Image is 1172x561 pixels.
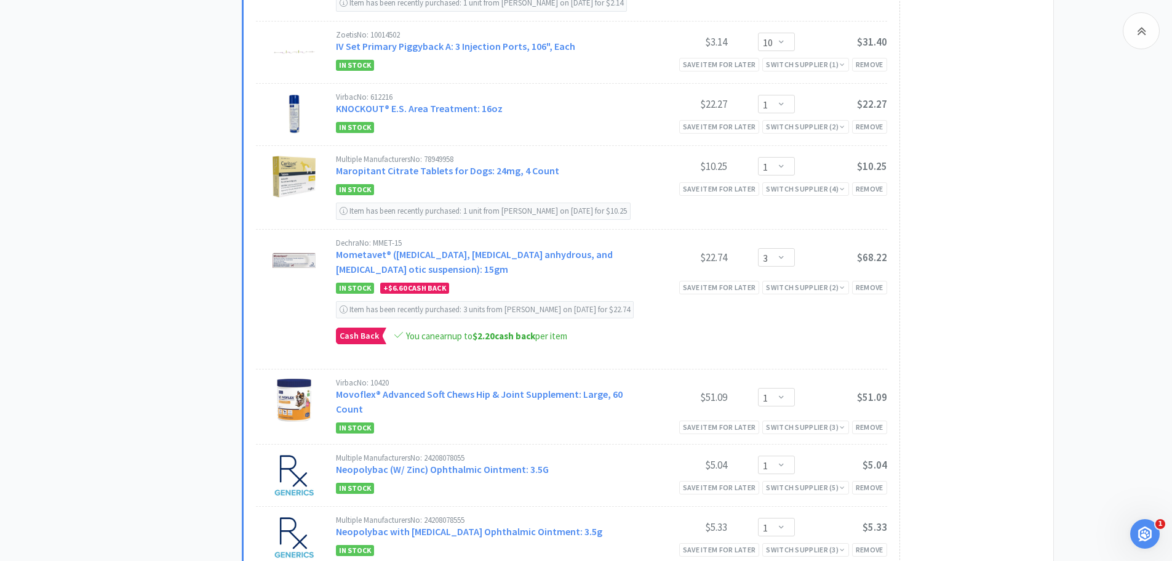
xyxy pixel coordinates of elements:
[766,482,845,493] div: Switch Supplier ( 5 )
[1155,519,1165,529] span: 1
[679,281,760,294] div: Save item for later
[635,159,727,174] div: $10.25
[635,250,727,265] div: $22.74
[336,203,631,220] div: Item has been recently purchased: 1 unit from [PERSON_NAME] on [DATE] for $10.25
[337,328,382,344] span: Cash Back
[635,520,727,535] div: $5.33
[273,155,316,198] img: 79fd3433994e4a7e96db7b9687afd092_711860.jpeg
[766,421,845,433] div: Switch Supplier ( 3 )
[336,454,635,462] div: Multiple Manufacturers No: 24208078055
[336,525,602,538] a: Neopolybac with [MEDICAL_DATA] Ophthalmic Ointment: 3.5g
[857,251,887,264] span: $68.22
[852,421,887,434] div: Remove
[336,102,503,115] a: KNOCKOUT® E.S. Area Treatment: 16oz
[336,93,635,101] div: Virbac No: 612216
[336,40,575,52] a: IV Set Primary Piggyback A: 3 Injection Ports, 106", Each
[863,520,887,534] span: $5.33
[336,463,549,475] a: Neopolybac (W/ Zinc) Ophthalmic Ointment: 3.5G
[635,458,727,472] div: $5.04
[635,390,727,405] div: $51.09
[336,422,374,434] span: In Stock
[273,31,316,74] img: fc96541230d445078d861a65dfb13593_61872.jpeg
[336,248,613,275] a: Mometavet® ([MEDICAL_DATA], [MEDICAL_DATA] anhydrous, and [MEDICAL_DATA] otic suspension): 15gm
[852,543,887,556] div: Remove
[406,330,567,342] span: You can earn up to per item
[273,454,316,497] img: 9c6d7b871b6b41ac9c6a1145a6828a4a_575433.jpeg
[679,543,760,556] div: Save item for later
[766,281,845,293] div: Switch Supplier ( 2 )
[273,516,316,559] img: 661a5d4340f243008e1ac1877e840c56_575436.jpeg
[273,379,316,422] img: 1f3e56b0d71a44f5a7eac94738c33bf2_514093.jpeg
[336,545,374,556] span: In Stock
[336,31,635,39] div: Zoetis No: 10014502
[679,120,760,133] div: Save item for later
[472,330,535,342] strong: cash back
[766,121,845,132] div: Switch Supplier ( 2 )
[336,283,374,294] span: In Stock
[336,239,635,247] div: Dechra No: MMET-15
[336,483,374,494] span: In Stock
[852,281,887,294] div: Remove
[336,184,374,195] span: In Stock
[336,164,559,177] a: Maropitant Citrate Tablets for Dogs: 24mg, 4 Count
[857,97,887,111] span: $22.27
[336,301,634,318] div: Item has been recently purchased: 3 units from [PERSON_NAME] on [DATE] for $22.74
[679,421,760,434] div: Save item for later
[336,379,635,387] div: Virbac No: 10420
[336,122,374,133] span: In Stock
[766,59,845,70] div: Switch Supplier ( 1 )
[635,97,727,111] div: $22.27
[273,239,316,282] img: 1088283bfa314406bd73ca9b2ce9cfad_724061.jpeg
[472,330,495,342] span: $2.20
[336,155,635,163] div: Multiple Manufacturers No: 78949958
[388,283,407,293] span: $6.60
[857,35,887,49] span: $31.40
[336,388,623,415] a: Movoflex® Advanced Soft Chews Hip & Joint Supplement: Large, 60 Count
[766,544,845,555] div: Switch Supplier ( 3 )
[336,516,635,524] div: Multiple Manufacturers No: 24208078555
[380,283,449,294] div: + Cash Back
[635,34,727,49] div: $3.14
[679,58,760,71] div: Save item for later
[852,182,887,195] div: Remove
[336,60,374,71] span: In Stock
[766,183,845,195] div: Switch Supplier ( 4 )
[852,120,887,133] div: Remove
[1130,519,1160,549] iframe: Intercom live chat
[863,458,887,472] span: $5.04
[852,58,887,71] div: Remove
[679,182,760,195] div: Save item for later
[273,93,316,136] img: f47f6605bee24d1484e086a74da4ebfc_50025.jpeg
[857,159,887,173] span: $10.25
[857,390,887,404] span: $51.09
[679,481,760,494] div: Save item for later
[852,481,887,494] div: Remove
